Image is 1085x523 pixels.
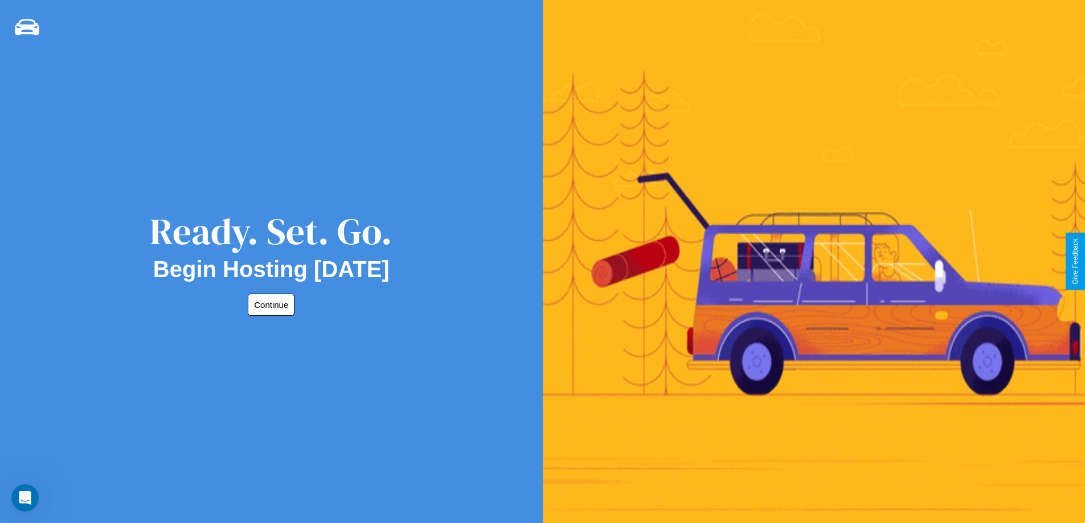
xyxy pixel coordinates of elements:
h2: Begin Hosting [DATE] [153,257,390,282]
div: Give Feedback [1071,238,1079,285]
iframe: Intercom live chat [11,484,39,512]
button: Continue [248,294,294,316]
div: Ready. Set. Go. [150,206,392,257]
